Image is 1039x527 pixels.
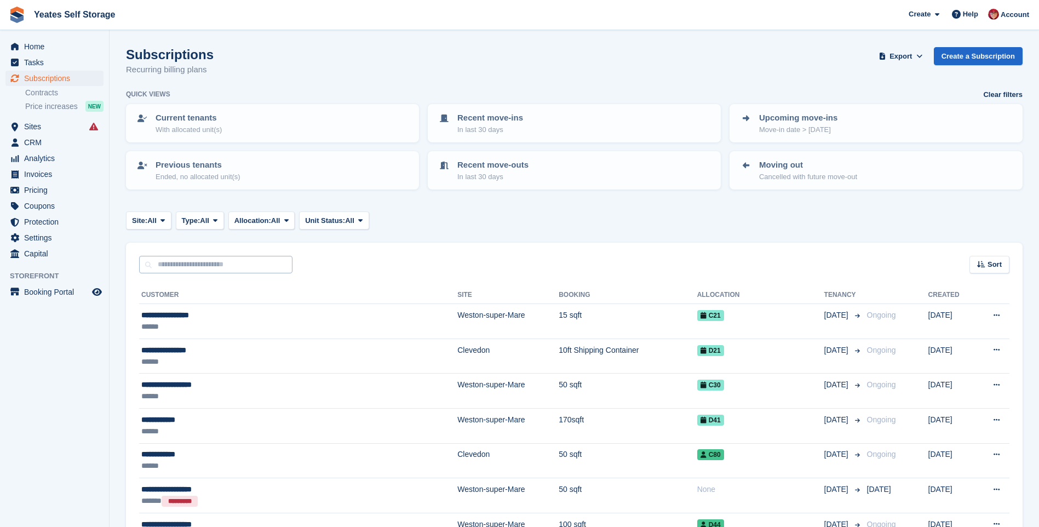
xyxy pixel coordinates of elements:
span: Ongoing [867,450,896,459]
span: [DATE] [824,414,851,426]
p: In last 30 days [457,171,529,182]
a: Preview store [90,285,104,299]
button: Export [877,47,925,65]
td: Clevedon [457,443,559,478]
span: Tasks [24,55,90,70]
a: menu [5,182,104,198]
a: Contracts [25,88,104,98]
p: Upcoming move-ins [759,112,837,124]
td: 50 sqft [559,478,697,513]
span: Site: [132,215,147,226]
span: Account [1001,9,1029,20]
span: All [147,215,157,226]
span: D41 [697,415,724,426]
span: D21 [697,345,724,356]
th: Booking [559,287,697,304]
a: Current tenants With allocated unit(s) [127,105,418,141]
a: menu [5,246,104,261]
a: menu [5,39,104,54]
a: Create a Subscription [934,47,1023,65]
span: C80 [697,449,724,460]
a: menu [5,135,104,150]
td: 50 sqft [559,443,697,478]
a: Recent move-outs In last 30 days [429,152,720,188]
td: [DATE] [928,443,975,478]
h6: Quick views [126,89,170,99]
td: 15 sqft [559,304,697,339]
span: Sites [24,119,90,134]
th: Customer [139,287,457,304]
span: Booking Portal [24,284,90,300]
span: All [200,215,209,226]
span: Settings [24,230,90,245]
a: menu [5,198,104,214]
span: Protection [24,214,90,230]
i: Smart entry sync failures have occurred [89,122,98,131]
p: Move-in date > [DATE] [759,124,837,135]
td: [DATE] [928,304,975,339]
span: [DATE] [824,310,851,321]
a: Price increases NEW [25,100,104,112]
th: Allocation [697,287,824,304]
span: Home [24,39,90,54]
td: [DATE] [928,478,975,513]
button: Unit Status: All [299,211,369,230]
span: Sort [988,259,1002,270]
a: menu [5,284,104,300]
a: Moving out Cancelled with future move-out [731,152,1021,188]
td: Clevedon [457,339,559,374]
a: menu [5,119,104,134]
a: Previous tenants Ended, no allocated unit(s) [127,152,418,188]
span: Analytics [24,151,90,166]
span: Ongoing [867,415,896,424]
span: [DATE] [824,345,851,356]
th: Site [457,287,559,304]
a: Upcoming move-ins Move-in date > [DATE] [731,105,1021,141]
a: menu [5,71,104,86]
a: menu [5,151,104,166]
p: Previous tenants [156,159,240,171]
button: Site: All [126,211,171,230]
p: Ended, no allocated unit(s) [156,171,240,182]
button: Allocation: All [228,211,295,230]
td: Weston-super-Mare [457,374,559,409]
span: [DATE] [867,485,891,494]
span: Create [909,9,931,20]
td: 170sqft [559,408,697,443]
span: Capital [24,246,90,261]
img: stora-icon-8386f47178a22dfd0bd8f6a31ec36ba5ce8667c1dd55bd0f319d3a0aa187defe.svg [9,7,25,23]
span: Subscriptions [24,71,90,86]
td: Weston-super-Mare [457,478,559,513]
td: Weston-super-Mare [457,304,559,339]
a: Yeates Self Storage [30,5,120,24]
span: Export [889,51,912,62]
div: NEW [85,101,104,112]
td: [DATE] [928,408,975,443]
td: Weston-super-Mare [457,408,559,443]
a: Clear filters [983,89,1023,100]
span: C30 [697,380,724,391]
td: [DATE] [928,374,975,409]
p: With allocated unit(s) [156,124,222,135]
a: menu [5,55,104,70]
span: Ongoing [867,346,896,354]
span: Help [963,9,978,20]
th: Tenancy [824,287,863,304]
span: [DATE] [824,379,851,391]
span: C21 [697,310,724,321]
p: In last 30 days [457,124,523,135]
span: Ongoing [867,311,896,319]
a: menu [5,167,104,182]
td: 50 sqft [559,374,697,409]
span: Coupons [24,198,90,214]
p: Recent move-ins [457,112,523,124]
img: Wendie Tanner [988,9,999,20]
span: Unit Status: [305,215,345,226]
p: Moving out [759,159,857,171]
p: Recurring billing plans [126,64,214,76]
button: Type: All [176,211,224,230]
span: Pricing [24,182,90,198]
span: [DATE] [824,449,851,460]
p: Recent move-outs [457,159,529,171]
span: Type: [182,215,200,226]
